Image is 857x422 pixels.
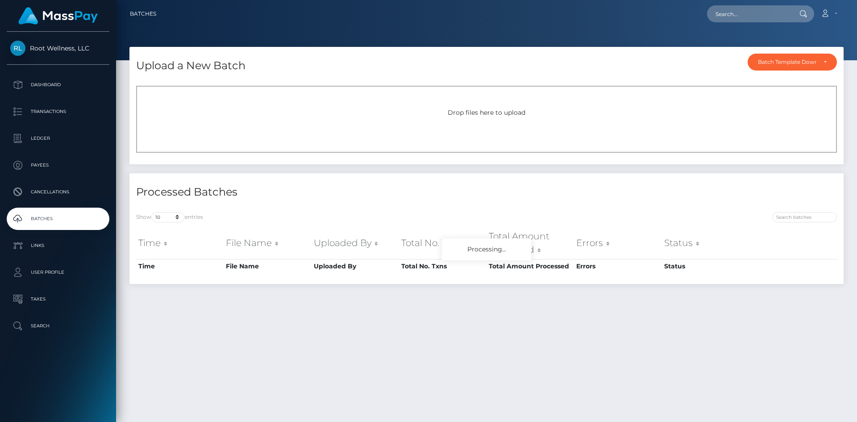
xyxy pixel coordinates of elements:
span: Drop files here to upload [448,109,525,117]
img: Root Wellness, LLC [10,41,25,56]
a: Search [7,315,109,337]
a: Payees [7,154,109,176]
p: Links [10,239,106,252]
a: Batches [130,4,156,23]
th: Total Amount Processed [487,227,574,259]
th: Uploaded By [312,227,399,259]
th: Time [136,259,224,273]
a: Links [7,234,109,257]
p: Taxes [10,292,106,306]
div: Batch Template Download [758,58,816,66]
div: Processing... [442,238,531,260]
a: Cancellations [7,181,109,203]
button: Batch Template Download [748,54,837,71]
p: Cancellations [10,185,106,199]
p: User Profile [10,266,106,279]
input: Search batches [772,212,837,222]
p: Ledger [10,132,106,145]
input: Search... [707,5,791,22]
th: Status [662,227,749,259]
select: Showentries [151,212,185,222]
p: Transactions [10,105,106,118]
th: Uploaded By [312,259,399,273]
p: Dashboard [10,78,106,92]
th: File Name [224,227,311,259]
th: Total No. Txns [399,227,487,259]
a: Dashboard [7,74,109,96]
a: Ledger [7,127,109,150]
th: Errors [574,259,661,273]
a: Batches [7,208,109,230]
span: Root Wellness, LLC [7,44,109,52]
th: Errors [574,227,661,259]
p: Batches [10,212,106,226]
h4: Upload a New Batch [136,58,245,74]
img: MassPay Logo [18,7,98,25]
h4: Processed Batches [136,184,480,200]
th: Total No. Txns [399,259,487,273]
label: Show entries [136,212,203,222]
p: Search [10,319,106,333]
a: User Profile [7,261,109,284]
th: Time [136,227,224,259]
th: Total Amount Processed [487,259,574,273]
a: Taxes [7,288,109,310]
th: File Name [224,259,311,273]
a: Transactions [7,100,109,123]
th: Status [662,259,749,273]
p: Payees [10,159,106,172]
